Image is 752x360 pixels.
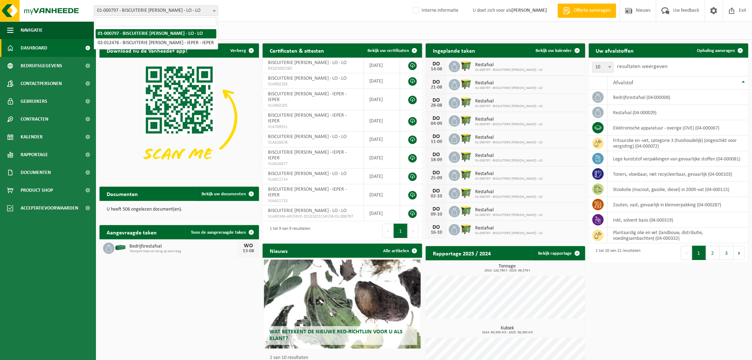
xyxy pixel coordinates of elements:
div: 11-09 [429,139,444,144]
span: Bekijk uw documenten [202,192,246,196]
span: VLA611714 [268,177,358,182]
td: [DATE] [364,58,400,73]
p: U heeft 506 ongelezen document(en). [107,207,252,212]
span: 01-000797 - BISCUITERIE [PERSON_NAME] - LO [475,213,543,217]
span: 2024: 120,790 t - 2025: 66,576 t [429,269,585,272]
td: [DATE] [364,169,400,184]
span: 01-000797 - BISCUITERIE [PERSON_NAME] - LO [475,231,543,235]
div: DO [429,61,444,67]
td: [DATE] [364,206,400,221]
img: WB-1100-HPE-GN-50 [460,96,472,108]
span: Rapportage [21,146,48,164]
h2: Rapportage 2025 / 2024 [426,246,498,260]
img: WB-1100-HPE-GN-50 [460,205,472,217]
span: BISCUITERIE [PERSON_NAME] - IEPER - IEPER [268,91,347,102]
div: DO [429,188,444,194]
button: Verberg [225,43,258,58]
span: 01-000797 - BISCUITERIE [PERSON_NAME] - LO [475,159,543,163]
img: Download de VHEPlus App [100,58,259,178]
button: Next [734,246,745,260]
span: Wat betekent de nieuwe RED-richtlijn voor u als klant? [269,329,403,342]
img: WB-1100-HPE-GN-50 [460,187,472,199]
td: inkt, solvent basis (04-000319) [608,212,748,228]
span: BISCUITERIE [PERSON_NAME] - IEPER - IEPER [268,150,347,161]
span: VLA902103 [268,81,358,87]
span: Toon de aangevraagde taken [191,230,246,235]
td: toners, vloeibaar, niet recycleerbaar, gevaarlijk (04-000103) [608,166,748,182]
span: Restafval [475,226,543,231]
span: Contactpersonen [21,75,62,92]
td: frituurolie en -vet, categorie 3 (huishoudelijk) (ongeschikt voor vergisting) (04-000072) [608,136,748,151]
span: Afvalstof [613,80,633,86]
td: bedrijfsrestafval (04-000008) [608,90,748,105]
span: VLA902105 [268,103,358,108]
td: [DATE] [364,110,400,132]
span: Bedrijfsrestafval [129,244,238,249]
span: 01-000797 - BISCUITERIE JULES DESTROOPER - LO - LO [94,6,218,16]
div: 25-09 [429,176,444,181]
span: Restafval [475,153,543,159]
div: 1 tot 10 van 21 resultaten [592,245,641,261]
span: Offerte aanvragen [572,7,613,14]
span: BISCUITERIE [PERSON_NAME] - IEPER - IEPER [268,187,347,198]
span: 01-000797 - BISCUITERIE [PERSON_NAME] - LO [475,86,543,90]
div: 21-08 [429,85,444,90]
div: 16-10 [429,230,444,235]
a: Ophaling aanvragen [692,43,748,58]
span: VLA611713 [268,198,358,204]
img: WB-1100-HPE-GN-50 [460,223,472,235]
span: Kalender [21,128,43,146]
h2: Ingeplande taken [426,43,482,57]
span: Navigatie [21,21,43,39]
span: Restafval [475,62,543,68]
span: Bedrijfsgegevens [21,57,62,75]
button: 3 [720,246,734,260]
div: 1 tot 9 van 9 resultaten [266,223,310,239]
a: Offerte aanvragen [558,4,616,18]
img: WB-1100-HPE-GN-50 [460,169,472,181]
td: [DATE] [364,184,400,206]
a: Bekijk rapportage [532,246,585,260]
img: WB-1100-HPE-GN-50 [460,114,472,126]
span: VLA616677 [268,161,358,167]
td: stookolie (mazout, gasolie, diesel) in 200lt-vat (04-000115) [608,182,748,197]
img: HK-XZ-20-GN-00 [114,242,127,254]
span: Gebruikers [21,92,47,110]
div: 18-09 [429,158,444,163]
button: Previous [681,246,692,260]
span: Acceptatievoorwaarden [21,199,78,217]
span: Product Shop [21,181,53,199]
span: 2024: 60,500 m3 - 2025: 36,300 m3 [429,331,585,334]
td: plantaardig olie en vet (landbouw, distributie, voedingsambachten) (04-000332) [608,228,748,243]
a: Bekijk uw documenten [196,187,258,201]
div: DO [429,170,444,176]
span: Documenten [21,164,51,181]
span: Transport heen en terug op aanvraag [129,249,238,254]
span: BISCUITERIE [PERSON_NAME] - LO - LO [268,76,347,81]
div: DO [429,97,444,103]
img: WB-1100-HPE-GN-50 [460,60,472,72]
li: 01-000797 - BISCUITERIE [PERSON_NAME] - LO - LO [96,29,216,38]
span: BISCUITERIE [PERSON_NAME] - LO - LO [268,171,347,176]
span: Contracten [21,110,48,128]
div: 14-08 [429,67,444,72]
span: Bekijk uw kalender [536,48,572,53]
h2: Nieuws [263,244,295,258]
h2: Uw afvalstoffen [589,43,641,57]
td: lege kunststof verpakkingen van gevaarlijke stoffen (04-000081) [608,151,748,166]
img: WB-1100-HPE-GN-50 [460,150,472,163]
span: Restafval [475,99,543,104]
td: [DATE] [364,147,400,169]
span: Restafval [475,135,543,141]
button: 1 [692,246,706,260]
span: Ophaling aanvragen [697,48,735,53]
span: BISCUITERIE [PERSON_NAME] - LO - LO [268,134,347,139]
span: BISCUITERIE [PERSON_NAME] - LO - LO [268,60,347,65]
span: 10 [592,62,614,73]
span: Verberg [230,48,246,53]
button: Next [408,224,419,238]
span: Restafval [475,207,543,213]
span: Restafval [475,189,543,195]
td: [DATE] [364,89,400,110]
div: WO [241,243,256,249]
